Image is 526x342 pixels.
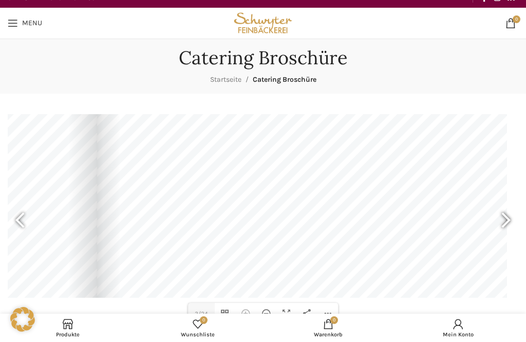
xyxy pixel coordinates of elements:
span: 0 [200,316,208,324]
div: Herauszoomen [256,303,276,325]
label: 3/24 [188,303,215,325]
div: Vorherige Seite [8,196,33,247]
span: 0 [513,15,520,23]
div: Meine Wunschliste [133,316,264,339]
span: Produkte [8,331,128,338]
div: Nächste Seite [493,196,518,247]
h1: Catering Broschüre [179,47,348,69]
span: Warenkorb [268,331,388,338]
a: 0 Warenkorb [263,316,393,339]
a: Open mobile menu [3,13,47,33]
a: Mein Konto [393,316,524,339]
a: 0 Wunschliste [133,316,264,339]
div: Vollbild umschalten [276,303,297,325]
a: Startseite [210,75,241,84]
span: Catering Broschüre [253,75,316,84]
div: Hereinzoomen [235,303,256,325]
div: Vorschaubilder umschalten [215,303,235,325]
span: Wunschliste [138,331,258,338]
a: Site logo [232,18,295,27]
div: Teilen [297,303,317,325]
a: 0 [500,13,521,33]
img: Bäckerei Schwyter [232,8,295,39]
div: My cart [263,316,393,339]
span: 0 [330,316,338,324]
a: Produkte [3,316,133,339]
span: Menu [22,20,42,27]
span: Mein Konto [399,331,519,338]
